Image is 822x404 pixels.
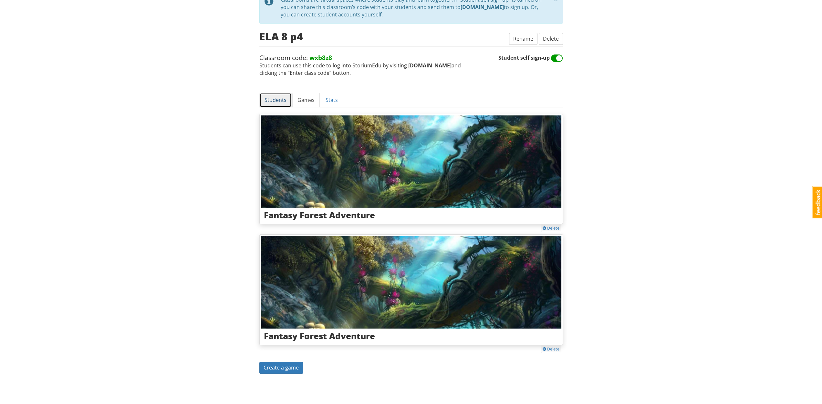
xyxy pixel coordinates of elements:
a: Fantasy Forest Adventure [259,114,563,224]
button: Rename [509,33,537,45]
img: qrdqfsxmsbrhtircsudc.jpg [261,236,561,328]
h3: Fantasy Forest Adventure [264,211,558,220]
span: Students can use this code to log into StoriumEdu by visiting and clicking the “Enter class code”... [259,53,498,77]
h3: Fantasy Forest Adventure [264,331,558,341]
a: Fantasy Forest Adventure [259,234,563,345]
a: Students [259,93,292,107]
img: qrdqfsxmsbrhtircsudc.jpg [261,115,561,208]
strong: [DOMAIN_NAME] [408,62,452,69]
span: Create a game [264,364,299,371]
strong: wxb8z8 [309,53,332,62]
strong: [DOMAIN_NAME] [461,4,504,11]
span: Classroom code: [259,53,332,62]
h2: ELA 8 p4 [259,31,303,42]
span: Student self sign-up [498,54,563,62]
a: Create a game [259,362,303,374]
span: Delete [543,35,559,42]
a: Games [292,93,320,107]
a: Delete [543,225,559,231]
span: Rename [513,35,533,42]
a: Delete [543,346,559,352]
a: Stats [320,93,343,107]
button: Delete [539,33,563,45]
